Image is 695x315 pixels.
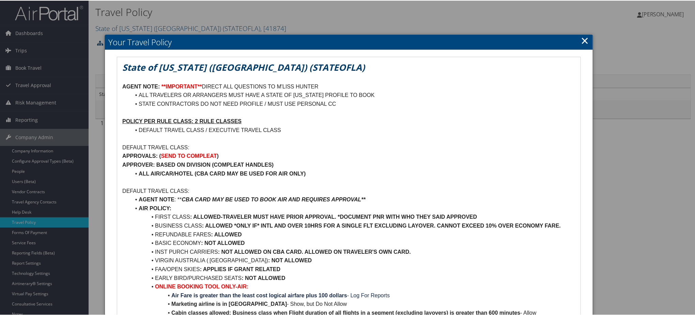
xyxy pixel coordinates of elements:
[130,247,575,256] li: INST PURCH CARRIERS
[217,152,219,158] strong: )
[122,143,575,151] p: DEFAULT TRAVEL CLASS:
[202,222,561,228] strong: : ALLOWED *ONLY IF* INTL AND OVER 10HRS FOR A SINGLE FLT EXCLUDING LAYOVER. CANNOT EXCEED 10% OVE...
[182,196,366,202] em: CBA CARD MAY BE USED TO BOOK AIR AND REQUIRES APPROVAL**
[171,292,347,298] strong: Air Fare is greater than the least cost logical airfare plus 100 dollars
[190,213,477,219] strong: : ALLOWED-TRAVELER MUST HAVE PRIOR APPROVAL. *DOCUMENT PNR WITH WHO THEY SAID APPROVED
[211,231,242,237] strong: : ALLOWED
[268,257,312,263] strong: : NOT ALLOWED
[218,248,411,254] strong: : NOT ALLOWED ON CBA CARD. ALLOWED ON TRAVELER'S OWN CARD.
[130,264,575,273] li: FAA/OPEN SKIES
[130,230,575,238] li: REFUNDABLE FARES
[105,34,593,49] h2: Your Travel Policy
[122,82,575,90] p: DIRECT ALL QUESTIONS TO M'LISS HUNTER
[139,205,171,211] strong: AIR POLICY:
[155,283,248,289] strong: ONLINE BOOKING TOOL ONLY-AIR:
[130,238,575,247] li: BASIC ECONOMY
[581,33,589,47] a: Close
[130,299,575,308] li: - Show, but Do Not Allow
[122,186,575,195] p: DEFAULT TRAVEL CLASS:
[122,152,158,158] strong: APPROVALS:
[130,221,575,230] li: BUSINESS CLASS
[171,309,520,315] strong: Cabin classes allowed: Business class when Flight duration of all flights in a segment (excluding...
[130,273,575,282] li: EARLY BIRD/PURCHASED SEATS
[130,255,575,264] li: VIRGIN AUSTRALIA ( [GEOGRAPHIC_DATA])
[130,90,575,99] li: ALL TRAVELERS OR ARRANGERS MUST HAVE A STATE OF [US_STATE] PROFILE TO BOOK
[130,212,575,221] li: FIRST CLASS
[347,292,390,298] span: - Log For Reports
[139,196,174,202] strong: AGENT NOTE
[139,170,306,176] strong: ALL AIR/CAR/HOTEL (CBA CARD MAY BE USED FOR AIR ONLY)
[171,300,287,306] strong: Marketing airline is in [GEOGRAPHIC_DATA]
[130,125,575,134] li: DEFAULT TRAVEL CLASS / EXECUTIVE TRAVEL CLASS
[159,152,161,158] strong: (
[130,99,575,108] li: STATE CONTRACTORS DO NOT NEED PROFILE / MUST USE PERSONAL CC
[122,83,160,89] strong: AGENT NOTE:
[200,266,280,271] strong: : APPLIES IF GRANT RELATED
[161,152,217,158] strong: SEND TO COMPLEAT
[122,61,365,73] em: State of [US_STATE] ([GEOGRAPHIC_DATA]) (STATEOFLA)
[122,161,274,167] strong: APPROVER: BASED ON DIVISION (COMPLEAT HANDLES)
[242,275,285,280] strong: : NOT ALLOWED
[201,239,245,245] strong: : NOT ALLOWED
[122,118,242,123] u: POLICY PER RULE CLASS: 2 RULE CLASSES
